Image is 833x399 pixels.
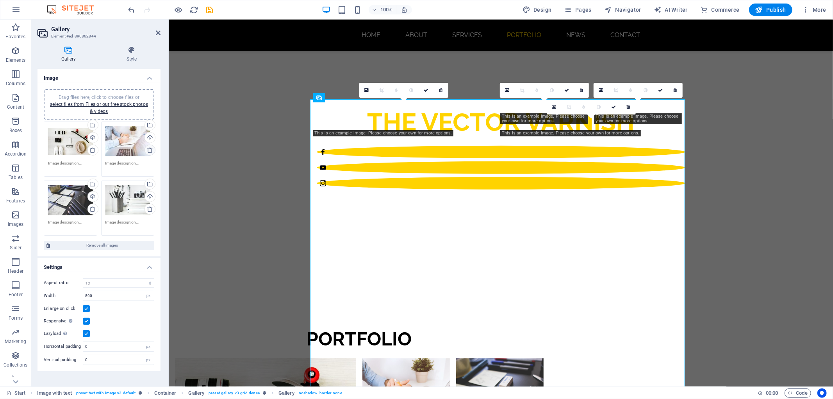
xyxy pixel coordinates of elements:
p: Slider [10,245,22,251]
label: Horizontal padding [44,344,83,349]
a: Confirm ( Ctrl ⏎ ) [419,83,433,98]
i: This element is a customizable preset [263,391,266,395]
a: Delete image [433,83,448,98]
span: : [771,390,772,396]
button: More [799,4,829,16]
span: Drag files here, click to choose files or [50,95,148,114]
h4: Style [103,46,161,63]
span: 00 00 [766,388,778,398]
span: Pages [564,6,592,14]
a: Greyscale [591,100,606,115]
div: px [143,355,154,365]
p: Content [7,104,24,110]
span: Click to select. Double-click to edit [188,388,204,398]
a: Select files from the file manager, stock photos, or upload file(s) [359,83,374,98]
div: adult-business-commerce-530024.jpg [105,126,150,157]
span: Remove all images [53,241,152,250]
p: Features [6,198,25,204]
button: Pages [561,4,595,16]
button: Commerce [697,4,743,16]
a: Delete image [574,83,589,98]
a: Select files from the file manager, stock photos, or upload file(s) [594,83,608,98]
h4: Gallery [37,46,103,63]
h4: Settings [37,258,161,272]
a: Blur [623,83,638,98]
span: Commerce [700,6,740,14]
div: Design (Ctrl+Alt+Y) [519,4,555,16]
p: Header [8,268,23,274]
h3: Element #ed-890862844 [51,33,145,40]
span: AI Writer [654,6,688,14]
nav: breadcrumb [37,388,342,398]
a: Crop mode [374,83,389,98]
h2: Gallery [51,26,161,33]
p: Boxes [9,127,22,134]
button: AI Writer [651,4,691,16]
i: Save (Ctrl+S) [205,5,214,14]
button: Click here to leave preview mode and continue editing [174,5,183,14]
span: Publish [755,6,786,14]
p: Forms [9,315,23,321]
button: Publish [749,4,792,16]
a: Greyscale [404,83,419,98]
label: Lazyload [44,329,83,338]
span: . noshadow .border-none [298,388,342,398]
a: Blur [389,83,404,98]
label: Aspect ratio [44,278,83,288]
a: Crop mode [515,83,530,98]
p: Images [8,221,24,227]
a: Select files from the file manager, stock photos, or upload file(s) [500,83,515,98]
a: Delete image [668,83,683,98]
div: camera-camera-lens-cellphone-1229942.jpg [48,126,93,157]
p: Columns [6,81,25,87]
span: Click to select. Double-click to edit [37,388,72,398]
a: Select files from the file manager, stock photos, or upload file(s) [547,100,562,115]
i: On resize automatically adjust zoom level to fit chosen device. [401,6,408,13]
a: select files from Files or our free stock photos & videos [50,102,148,114]
p: Favorites [5,34,25,40]
div: black-and-white-camera-desk-6440.jpg [105,185,150,216]
a: Greyscale [544,83,559,98]
a: Crop mode [608,83,623,98]
button: Remove all images [44,241,154,250]
span: Click to select. Double-click to edit [278,388,294,398]
span: Code [788,388,808,398]
button: Usercentrics [817,388,827,398]
span: Navigator [604,6,641,14]
span: . preset-gallery-v3-grid-dense [207,388,260,398]
span: More [802,6,826,14]
a: Crop mode [562,100,576,115]
p: Tables [9,174,23,181]
i: Reload page [190,5,199,14]
span: Design [523,6,552,14]
a: Click to cancel selection. Double-click to open Pages [6,388,26,398]
button: Design [519,4,555,16]
h4: Image [37,69,161,83]
button: Navigator [601,4,644,16]
a: Blur [576,100,591,115]
span: . preset-text-with-image-v3-default [75,388,136,398]
h6: Session time [758,388,778,398]
h6: 100% [380,5,393,14]
label: Responsive [44,317,83,326]
button: reload [189,5,199,14]
img: Editor Logo [45,5,103,14]
a: Confirm ( Ctrl ⏎ ) [606,100,621,115]
a: Greyscale [638,83,653,98]
div: arts-build-close-up-273230.jpg [48,185,93,216]
a: Confirm ( Ctrl ⏎ ) [653,83,668,98]
p: Collections [4,362,27,368]
a: Confirm ( Ctrl ⏎ ) [559,83,574,98]
label: Vertical padding [44,358,83,362]
p: Accordion [5,151,27,157]
label: Enlarge on click [44,304,83,313]
i: This element is a customizable preset [139,391,142,395]
button: 100% [369,5,396,14]
label: Width [44,293,83,298]
p: Marketing [5,338,26,345]
div: px [143,342,154,351]
button: save [205,5,214,14]
button: Code [785,388,811,398]
i: Undo: Change gallery images (Ctrl+Z) [127,5,136,14]
p: Elements [6,57,26,63]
